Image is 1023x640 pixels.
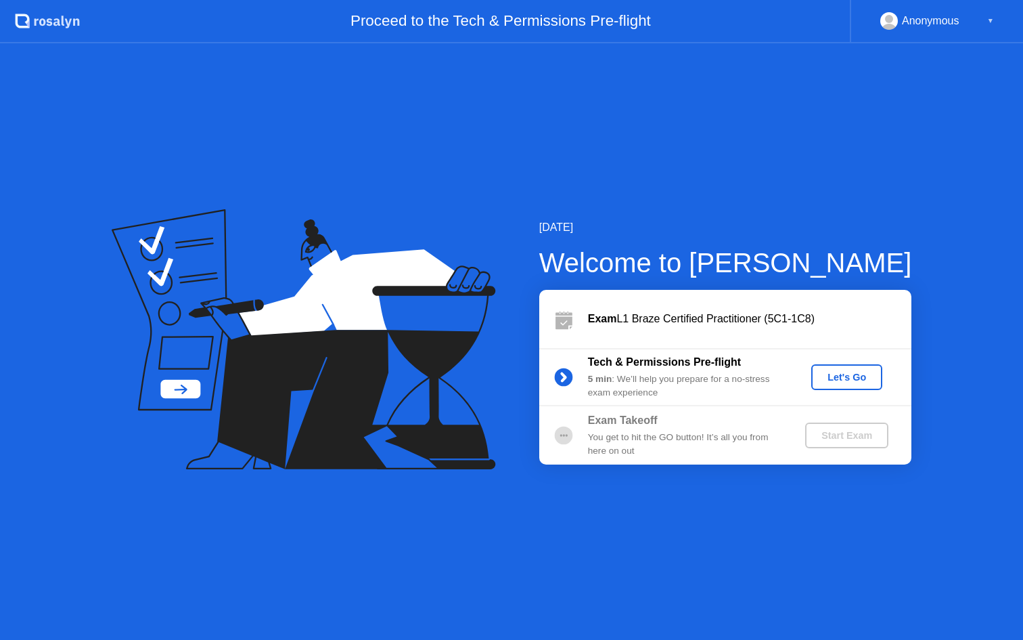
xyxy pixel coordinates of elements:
div: Let's Go [817,372,877,383]
div: Anonymous [902,12,959,30]
div: L1 Braze Certified Practitioner (5C1-1C8) [588,311,911,327]
b: Tech & Permissions Pre-flight [588,356,741,368]
b: Exam [588,313,617,324]
div: You get to hit the GO button! It’s all you from here on out [588,431,783,458]
b: 5 min [588,374,612,384]
button: Start Exam [805,423,888,448]
b: Exam Takeoff [588,414,658,426]
div: [DATE] [539,219,912,236]
div: ▼ [987,12,994,30]
div: Start Exam [811,430,883,441]
div: : We’ll help you prepare for a no-stress exam experience [588,372,783,400]
div: Welcome to [PERSON_NAME] [539,242,912,283]
button: Let's Go [811,364,882,390]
